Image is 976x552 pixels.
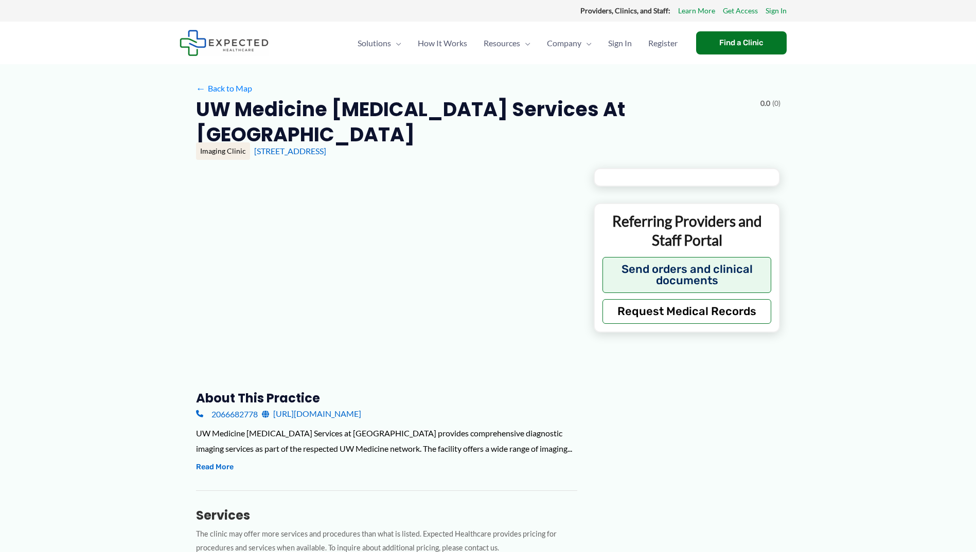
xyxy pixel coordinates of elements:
[484,25,520,61] span: Resources
[772,97,780,110] span: (0)
[410,25,475,61] a: How It Works
[696,31,787,54] a: Find a Clinic
[196,461,234,473] button: Read More
[539,25,600,61] a: CompanyMenu Toggle
[262,406,361,421] a: [URL][DOMAIN_NAME]
[391,25,401,61] span: Menu Toggle
[581,25,592,61] span: Menu Toggle
[580,6,670,15] strong: Providers, Clinics, and Staff:
[196,97,752,148] h2: UW Medicine [MEDICAL_DATA] Services at [GEOGRAPHIC_DATA]
[600,25,640,61] a: Sign In
[602,299,772,324] button: Request Medical Records
[602,257,772,293] button: Send orders and clinical documents
[766,4,787,17] a: Sign In
[349,25,686,61] nav: Primary Site Navigation
[358,25,391,61] span: Solutions
[602,212,772,249] p: Referring Providers and Staff Portal
[678,4,715,17] a: Learn More
[196,142,250,160] div: Imaging Clinic
[520,25,530,61] span: Menu Toggle
[196,426,577,456] div: UW Medicine [MEDICAL_DATA] Services at [GEOGRAPHIC_DATA] provides comprehensive diagnostic imagin...
[547,25,581,61] span: Company
[180,30,269,56] img: Expected Healthcare Logo - side, dark font, small
[648,25,678,61] span: Register
[349,25,410,61] a: SolutionsMenu Toggle
[196,390,577,406] h3: About this practice
[196,507,577,523] h3: Services
[723,4,758,17] a: Get Access
[196,406,258,421] a: 2066682778
[640,25,686,61] a: Register
[196,83,206,93] span: ←
[475,25,539,61] a: ResourcesMenu Toggle
[760,97,770,110] span: 0.0
[608,25,632,61] span: Sign In
[418,25,467,61] span: How It Works
[254,146,326,156] a: [STREET_ADDRESS]
[196,81,252,96] a: ←Back to Map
